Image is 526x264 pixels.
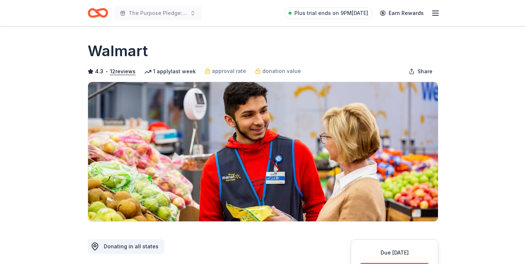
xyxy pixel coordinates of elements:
span: approval rate [212,67,246,75]
span: • [106,69,108,74]
button: 12reviews [110,67,136,76]
img: Image for Walmart [88,82,438,221]
span: donation value [262,67,301,75]
button: The Purpose Pledge: Inspiring Scholars, Rewarding Success [114,6,202,20]
span: The Purpose Pledge: Inspiring Scholars, Rewarding Success [129,9,187,18]
span: Plus trial ends on 9PM[DATE] [294,9,368,18]
a: Earn Rewards [376,7,428,20]
div: 1 apply last week [144,67,196,76]
span: Share [418,67,432,76]
a: donation value [255,67,301,75]
h1: Walmart [88,41,148,61]
span: 4.3 [95,67,103,76]
a: approval rate [205,67,246,75]
span: Donating in all states [104,243,159,249]
div: Due [DATE] [360,248,429,257]
a: Plus trial ends on 9PM[DATE] [284,7,373,19]
a: Home [88,4,108,22]
button: Share [403,64,438,79]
